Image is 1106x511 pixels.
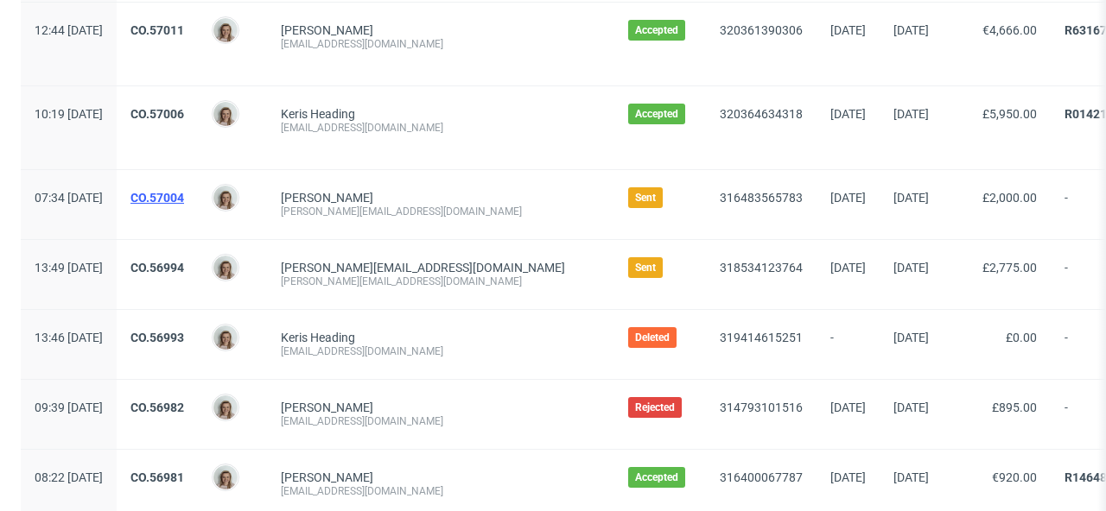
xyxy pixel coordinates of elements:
[982,23,1037,37] span: €4,666.00
[281,205,601,218] div: [PERSON_NAME][EMAIL_ADDRESS][DOMAIN_NAME]
[213,102,238,126] img: Monika Poźniak
[720,261,803,274] a: 318534123764
[213,186,238,210] img: Monika Poźniak
[893,23,929,37] span: [DATE]
[635,470,678,484] span: Accepted
[635,331,670,344] span: Deleted
[281,23,373,37] a: [PERSON_NAME]
[720,107,803,121] a: 320364634318
[635,261,656,274] span: Sent
[35,261,103,274] span: 13:49 [DATE]
[130,261,184,274] a: CO.56994
[130,107,184,121] a: CO.57006
[992,401,1037,414] span: £895.00
[281,37,601,51] div: [EMAIL_ADDRESS][DOMAIN_NAME]
[982,261,1037,274] span: £2,775.00
[213,255,238,280] img: Monika Poźniak
[720,401,803,414] a: 314793101516
[830,23,866,37] span: [DATE]
[130,23,184,37] a: CO.57011
[35,401,103,414] span: 09:39 [DATE]
[893,191,929,205] span: [DATE]
[830,401,866,414] span: [DATE]
[893,331,929,344] span: [DATE]
[830,331,866,358] span: -
[992,470,1037,484] span: €920.00
[130,331,184,344] a: CO.56993
[213,395,238,420] img: Monika Poźniak
[281,401,373,414] a: [PERSON_NAME]
[281,484,601,498] div: [EMAIL_ADDRESS][DOMAIN_NAME]
[130,191,184,205] a: CO.57004
[281,414,601,428] div: [EMAIL_ADDRESS][DOMAIN_NAME]
[213,465,238,489] img: Monika Poźniak
[281,121,601,135] div: [EMAIL_ADDRESS][DOMAIN_NAME]
[982,107,1037,121] span: £5,950.00
[1006,331,1037,344] span: £0.00
[281,331,355,344] a: Keris Heading
[635,401,675,414] span: Rejected
[281,470,373,484] a: [PERSON_NAME]
[830,470,866,484] span: [DATE]
[830,191,866,205] span: [DATE]
[635,107,678,121] span: Accepted
[830,107,866,121] span: [DATE]
[893,107,929,121] span: [DATE]
[893,470,929,484] span: [DATE]
[35,470,103,484] span: 08:22 [DATE]
[635,23,678,37] span: Accepted
[35,331,103,344] span: 13:46 [DATE]
[213,325,238,350] img: Monika Poźniak
[130,470,184,484] a: CO.56981
[893,401,929,414] span: [DATE]
[982,191,1037,205] span: £2,000.00
[213,18,238,42] img: Monika Poźniak
[35,107,103,121] span: 10:19 [DATE]
[281,274,601,288] div: [PERSON_NAME][EMAIL_ADDRESS][DOMAIN_NAME]
[281,191,373,205] a: [PERSON_NAME]
[281,261,565,274] span: [PERSON_NAME][EMAIL_ADDRESS][DOMAIN_NAME]
[130,401,184,414] a: CO.56982
[281,344,601,358] div: [EMAIL_ADDRESS][DOMAIN_NAME]
[830,261,866,274] span: [DATE]
[35,191,103,205] span: 07:34 [DATE]
[893,261,929,274] span: [DATE]
[281,107,355,121] a: Keris Heading
[720,331,803,344] a: 319414615251
[35,23,103,37] span: 12:44 [DATE]
[635,191,656,205] span: Sent
[720,23,803,37] a: 320361390306
[720,191,803,205] a: 316483565783
[720,470,803,484] a: 316400067787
